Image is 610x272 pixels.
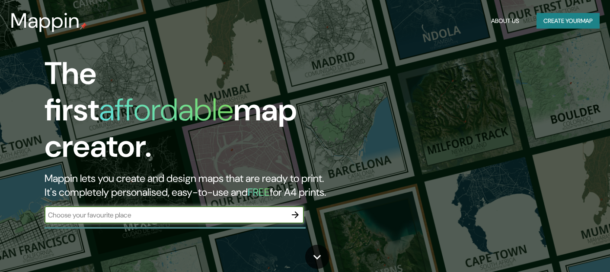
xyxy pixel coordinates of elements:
h1: The first map creator. [45,55,350,172]
img: mappin-pin [80,23,87,29]
h5: FREE [248,185,270,199]
input: Choose your favourite place [45,210,287,220]
h3: Mappin [10,9,80,33]
h2: Mappin lets you create and design maps that are ready to print. It's completely personalised, eas... [45,172,350,199]
button: About Us [488,13,523,29]
button: Create yourmap [537,13,600,29]
h1: affordable [99,90,233,130]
